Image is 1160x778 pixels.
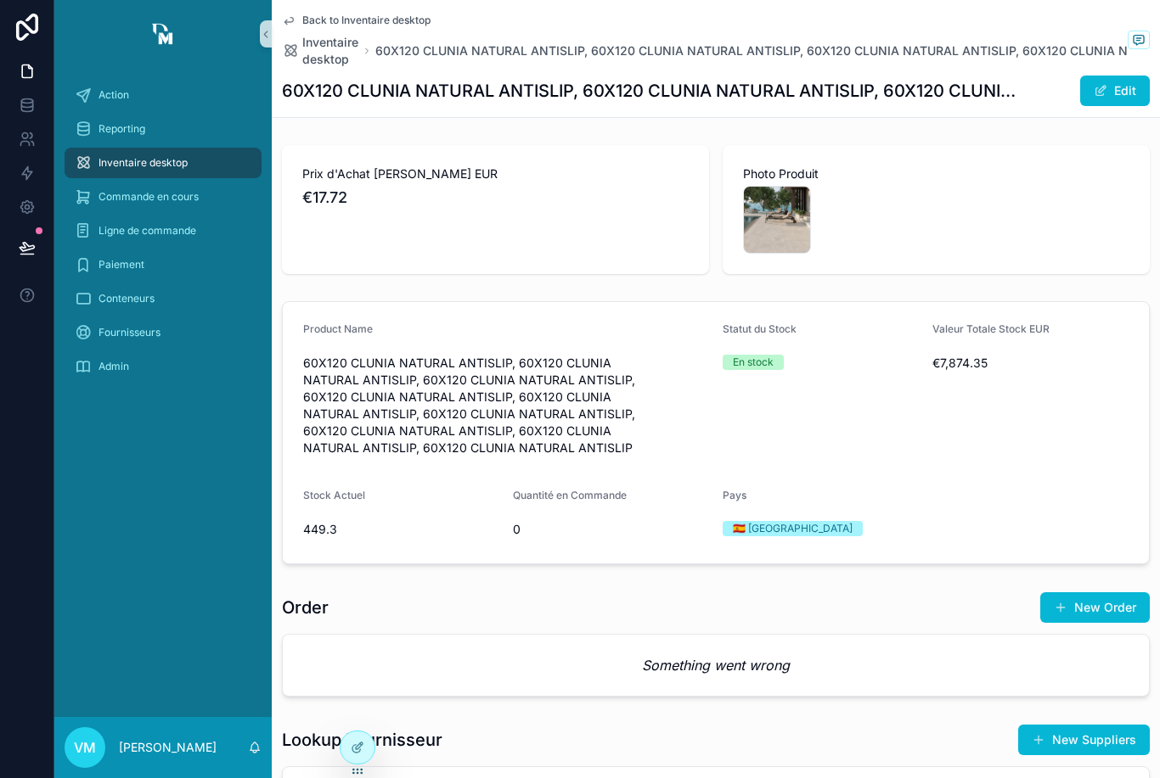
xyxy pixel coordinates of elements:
a: Reporting [65,114,262,144]
button: New Order [1040,592,1150,623]
span: Inventaire desktop [302,34,358,68]
div: En stock [733,355,774,370]
span: Paiement [99,258,144,271]
h1: Lookup Fournisseur [282,728,442,752]
span: €7,874.35 [932,355,1129,372]
a: Back to Inventaire desktop [282,14,431,27]
span: Statut du Stock [723,322,797,335]
a: Conteneurs [65,283,262,314]
span: Inventaire desktop [99,156,188,170]
span: Commande en cours [99,190,199,204]
h1: Order [282,596,329,619]
span: Ligne de commande [99,224,196,238]
div: 🇪🇸 [GEOGRAPHIC_DATA] [733,521,853,536]
span: 60X120 CLUNIA NATURAL ANTISLIP, 60X120 CLUNIA NATURAL ANTISLIP, 60X120 CLUNIA NATURAL ANTISLIP, 6... [303,355,709,456]
img: App logo [149,20,177,48]
div: scrollable content [54,68,272,404]
a: 60X120 CLUNIA NATURAL ANTISLIP, 60X120 CLUNIA NATURAL ANTISLIP, 60X120 CLUNIA NATURAL ANTISLIP, 6... [375,42,1141,59]
span: Conteneurs [99,292,155,305]
span: Pays [723,489,746,501]
span: Product Name [303,322,373,335]
span: Quantité en Commande [513,489,627,501]
button: Edit [1080,76,1150,106]
a: Fournisseurs [65,317,262,348]
span: Valeur Totale Stock EUR [932,322,1050,335]
button: New Suppliers [1018,725,1150,755]
span: Photo Produit [743,165,1129,182]
p: [PERSON_NAME] [119,739,217,756]
a: Inventaire desktop [282,34,358,68]
span: 0 [513,521,709,538]
span: Stock Actuel [303,489,365,501]
span: Back to Inventaire desktop [302,14,431,27]
a: Commande en cours [65,182,262,212]
span: €17.72 [302,186,689,210]
a: Admin [65,351,262,382]
a: Ligne de commande [65,215,262,246]
span: Reporting [99,122,145,136]
a: Paiement [65,249,262,280]
em: Something went wrong [642,655,790,675]
span: Prix d'Achat [PERSON_NAME] EUR [302,165,689,182]
a: Inventaire desktop [65,148,262,178]
a: Action [65,80,262,110]
span: VM [74,737,96,758]
span: Action [99,88,129,102]
span: Admin [99,360,129,373]
h1: 60X120 CLUNIA NATURAL ANTISLIP, 60X120 CLUNIA NATURAL ANTISLIP, 60X120 CLUNIA NATURAL ANTISLIP, 6... [282,79,1022,103]
span: 449.3 [303,521,499,538]
span: Fournisseurs [99,326,160,339]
